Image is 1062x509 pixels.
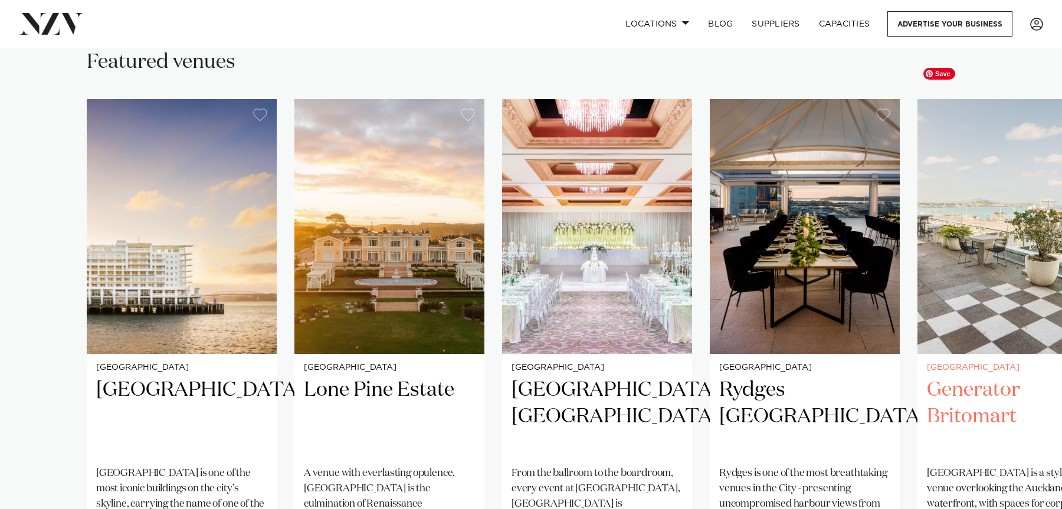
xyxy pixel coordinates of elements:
[512,377,683,457] h2: [GEOGRAPHIC_DATA], [GEOGRAPHIC_DATA]
[87,49,235,75] h2: Featured venues
[96,363,267,372] small: [GEOGRAPHIC_DATA]
[512,363,683,372] small: [GEOGRAPHIC_DATA]
[304,363,475,372] small: [GEOGRAPHIC_DATA]
[809,11,880,37] a: Capacities
[887,11,1012,37] a: Advertise your business
[96,377,267,457] h2: [GEOGRAPHIC_DATA]
[719,363,890,372] small: [GEOGRAPHIC_DATA]
[304,377,475,457] h2: Lone Pine Estate
[719,377,890,457] h2: Rydges [GEOGRAPHIC_DATA]
[616,11,699,37] a: Locations
[699,11,742,37] a: BLOG
[19,13,83,34] img: nzv-logo.png
[923,68,955,80] span: Save
[742,11,809,37] a: SUPPLIERS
